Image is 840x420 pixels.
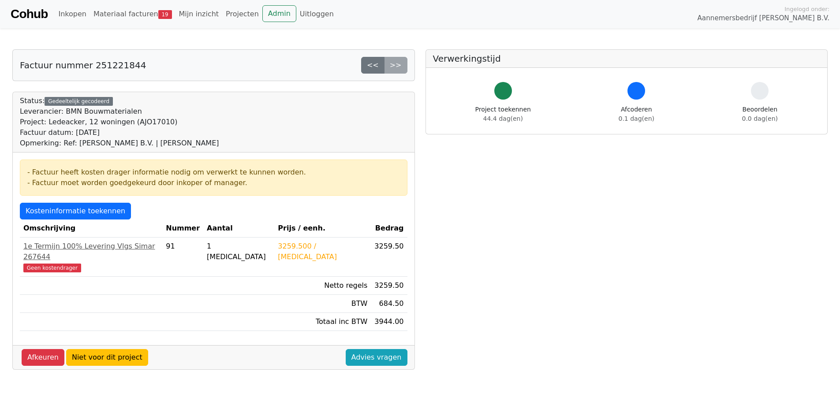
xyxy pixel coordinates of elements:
a: << [361,57,385,74]
h5: Verwerkingstijd [433,53,821,64]
td: 684.50 [371,295,407,313]
a: Admin [262,5,296,22]
div: 1e Termijn 100% Levering Vlgs Simar 267644 [23,241,159,262]
td: Netto regels [274,277,371,295]
th: Bedrag [371,219,407,238]
div: Factuur datum: [DATE] [20,127,219,138]
div: Beoordelen [742,105,778,123]
a: Afkeuren [22,349,64,366]
a: Niet voor dit project [66,349,148,366]
span: 0.1 dag(en) [619,115,654,122]
a: Kosteninformatie toekennen [20,203,131,219]
td: 3944.00 [371,313,407,331]
div: Afcoderen [619,105,654,123]
span: Geen kostendrager [23,264,81,272]
td: Totaal inc BTW [274,313,371,331]
div: 1 [MEDICAL_DATA] [207,241,271,262]
th: Aantal [203,219,274,238]
span: 19 [158,10,172,19]
th: Omschrijving [20,219,162,238]
a: Mijn inzicht [175,5,223,23]
a: 1e Termijn 100% Levering Vlgs Simar 267644Geen kostendrager [23,241,159,273]
a: Inkopen [55,5,90,23]
td: 3259.50 [371,277,407,295]
div: Status: [20,96,219,149]
th: Prijs / eenh. [274,219,371,238]
h5: Factuur nummer 251221844 [20,60,146,71]
div: 3259.500 / [MEDICAL_DATA] [278,241,367,262]
span: 0.0 dag(en) [742,115,778,122]
th: Nummer [162,219,203,238]
div: Leverancier: BMN Bouwmaterialen [20,106,219,117]
span: 44.4 dag(en) [483,115,523,122]
a: Advies vragen [346,349,407,366]
div: Gedeeltelijk gecodeerd [45,97,113,106]
td: BTW [274,295,371,313]
a: Projecten [222,5,262,23]
div: Project toekennen [475,105,531,123]
span: Aannemersbedrijf [PERSON_NAME] B.V. [697,13,829,23]
div: Opmerking: Ref: [PERSON_NAME] B.V. | [PERSON_NAME] [20,138,219,149]
a: Uitloggen [296,5,337,23]
td: 91 [162,238,203,277]
a: Cohub [11,4,48,25]
a: Materiaal facturen19 [90,5,175,23]
div: - Factuur heeft kosten drager informatie nodig om verwerkt te kunnen worden. [27,167,400,178]
td: 3259.50 [371,238,407,277]
div: Project: Ledeacker, 12 woningen (AJO17010) [20,117,219,127]
span: Ingelogd onder: [784,5,829,13]
div: - Factuur moet worden goedgekeurd door inkoper of manager. [27,178,400,188]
